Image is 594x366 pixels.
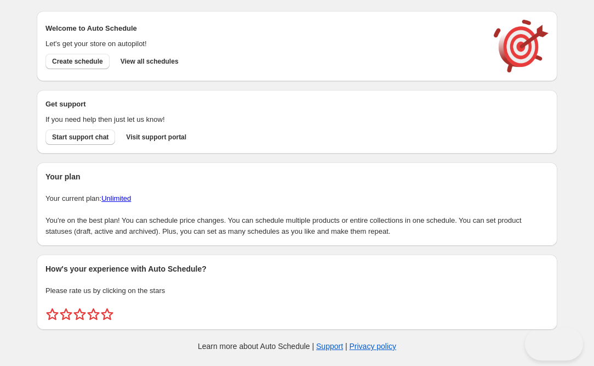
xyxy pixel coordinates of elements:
[45,54,110,69] button: Create schedule
[45,263,549,274] h2: How's your experience with Auto Schedule?
[45,38,483,49] p: Let's get your store on autopilot!
[126,133,186,142] span: Visit support portal
[45,23,483,34] h2: Welcome to Auto Schedule
[45,193,549,204] p: Your current plan:
[198,341,396,352] p: Learn more about Auto Schedule | |
[114,54,185,69] button: View all schedules
[121,57,179,66] span: View all schedules
[45,171,549,182] h2: Your plan
[52,57,103,66] span: Create schedule
[101,194,131,202] a: Unlimited
[45,285,549,296] p: Please rate us by clicking on the stars
[45,129,115,145] a: Start support chat
[52,133,108,142] span: Start support chat
[119,129,193,145] a: Visit support portal
[525,328,583,361] iframe: Toggle Customer Support
[316,342,343,351] a: Support
[45,114,483,125] p: If you need help then just let us know!
[45,99,483,110] h2: Get support
[45,215,549,237] p: You're on the best plan! You can schedule price changes. You can schedule multiple products or en...
[350,342,397,351] a: Privacy policy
